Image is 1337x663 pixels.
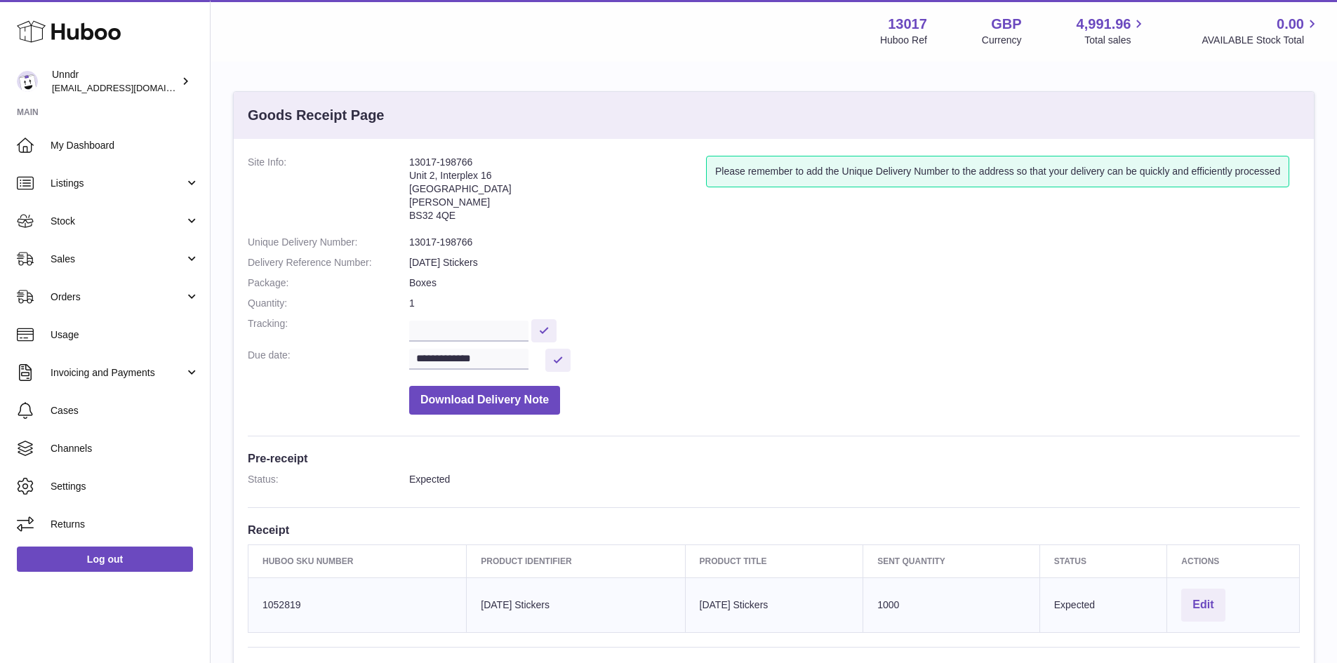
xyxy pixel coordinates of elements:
[248,256,409,269] dt: Delivery Reference Number:
[409,473,1300,486] dd: Expected
[51,442,199,455] span: Channels
[248,544,467,577] th: Huboo SKU Number
[248,522,1300,537] h3: Receipt
[248,349,409,372] dt: Due date:
[1039,577,1167,632] td: Expected
[685,577,863,632] td: [DATE] Stickers
[248,450,1300,466] h3: Pre-receipt
[467,577,685,632] td: [DATE] Stickers
[51,253,185,266] span: Sales
[1077,15,1148,47] a: 4,991.96 Total sales
[248,577,467,632] td: 1052819
[409,386,560,415] button: Download Delivery Note
[1202,15,1320,47] a: 0.00 AVAILABLE Stock Total
[51,480,199,493] span: Settings
[888,15,927,34] strong: 13017
[1084,34,1147,47] span: Total sales
[863,544,1040,577] th: Sent Quantity
[52,68,178,95] div: Unndr
[17,71,38,92] img: internalAdmin-13017@internal.huboo.com
[467,544,685,577] th: Product Identifier
[991,15,1021,34] strong: GBP
[409,156,706,229] address: 13017-198766 Unit 2, Interplex 16 [GEOGRAPHIC_DATA] [PERSON_NAME] BS32 4QE
[880,34,927,47] div: Huboo Ref
[51,290,185,304] span: Orders
[1202,34,1320,47] span: AVAILABLE Stock Total
[51,404,199,417] span: Cases
[51,366,185,380] span: Invoicing and Payments
[248,276,409,290] dt: Package:
[248,297,409,310] dt: Quantity:
[685,544,863,577] th: Product title
[706,156,1289,187] div: Please remember to add the Unique Delivery Number to the address so that your delivery can be qui...
[409,276,1300,290] dd: Boxes
[248,236,409,249] dt: Unique Delivery Number:
[409,297,1300,310] dd: 1
[1277,15,1304,34] span: 0.00
[863,577,1040,632] td: 1000
[248,317,409,342] dt: Tracking:
[51,139,199,152] span: My Dashboard
[248,156,409,229] dt: Site Info:
[52,82,206,93] span: [EMAIL_ADDRESS][DOMAIN_NAME]
[248,106,385,125] h3: Goods Receipt Page
[51,328,199,342] span: Usage
[51,177,185,190] span: Listings
[1181,589,1225,622] button: Edit
[409,236,1300,249] dd: 13017-198766
[51,518,199,531] span: Returns
[409,256,1300,269] dd: [DATE] Stickers
[1167,544,1300,577] th: Actions
[1077,15,1131,34] span: 4,991.96
[51,215,185,228] span: Stock
[982,34,1022,47] div: Currency
[248,473,409,486] dt: Status:
[17,547,193,572] a: Log out
[1039,544,1167,577] th: Status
